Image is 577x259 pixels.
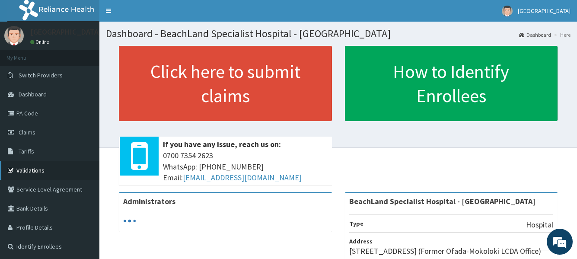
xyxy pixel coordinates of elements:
b: Address [349,237,373,245]
img: User Image [4,26,24,45]
p: [GEOGRAPHIC_DATA] [30,28,102,36]
p: Hospital [526,219,553,230]
b: Administrators [123,196,175,206]
a: How to Identify Enrollees [345,46,558,121]
li: Here [552,31,571,38]
a: Online [30,39,51,45]
svg: audio-loading [123,214,136,227]
a: [EMAIL_ADDRESS][DOMAIN_NAME] [183,173,302,182]
b: Type [349,220,363,227]
span: 0700 7354 2623 WhatsApp: [PHONE_NUMBER] Email: [163,150,328,183]
a: Click here to submit claims [119,46,332,121]
img: User Image [502,6,513,16]
span: Tariffs [19,147,34,155]
span: Dashboard [19,90,47,98]
span: Claims [19,128,35,136]
a: Dashboard [519,31,551,38]
span: Switch Providers [19,71,63,79]
b: If you have any issue, reach us on: [163,139,281,149]
strong: BeachLand Specialist Hospital - [GEOGRAPHIC_DATA] [349,196,536,206]
h1: Dashboard - BeachLand Specialist Hospital - [GEOGRAPHIC_DATA] [106,28,571,39]
span: [GEOGRAPHIC_DATA] [518,7,571,15]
